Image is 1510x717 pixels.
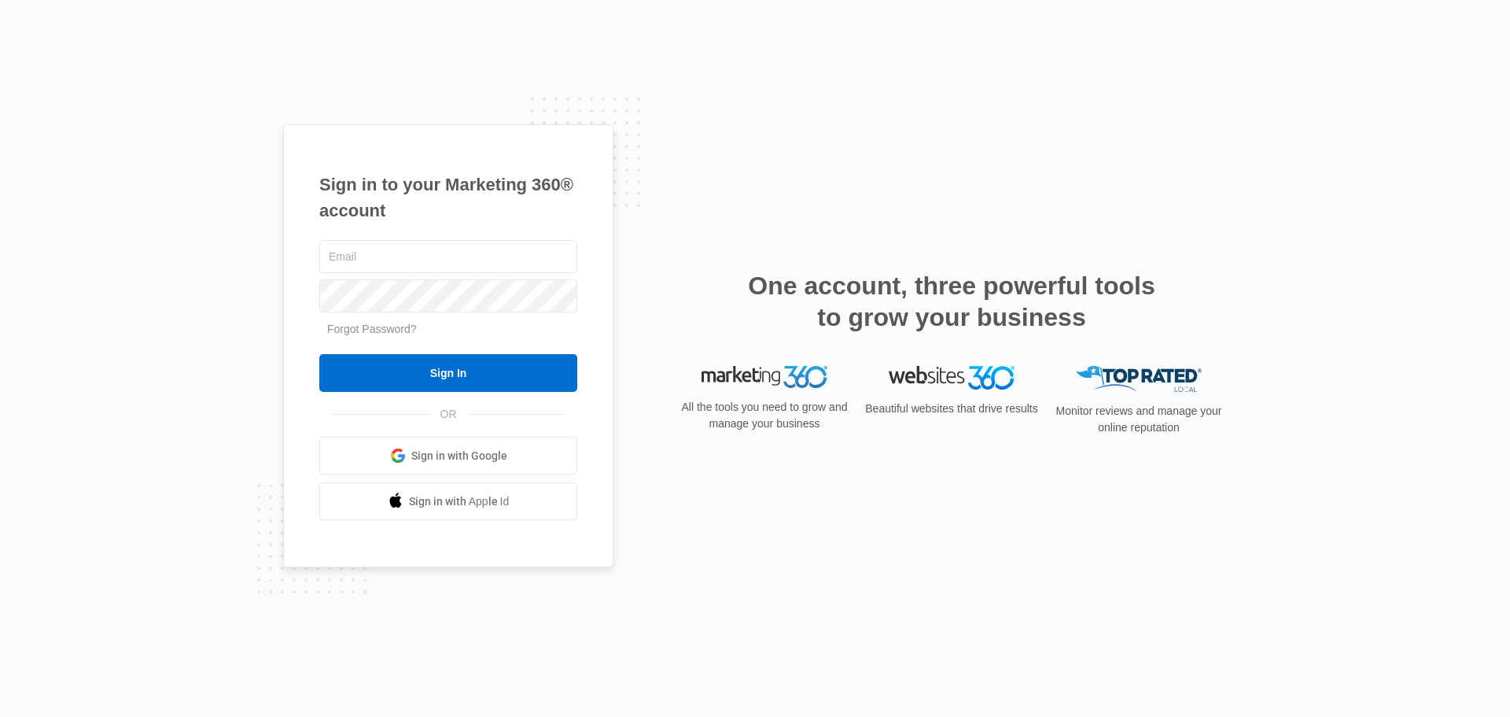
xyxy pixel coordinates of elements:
[429,406,468,423] span: OR
[864,401,1040,417] p: Beautiful websites that drive results
[319,482,577,520] a: Sign in with Apple Id
[327,323,417,335] a: Forgot Password?
[319,240,577,273] input: Email
[1076,366,1202,392] img: Top Rated Local
[1051,403,1227,436] p: Monitor reviews and manage your online reputation
[743,270,1160,333] h2: One account, three powerful tools to grow your business
[319,354,577,392] input: Sign In
[319,172,577,224] h1: Sign in to your Marketing 360® account
[319,437,577,475] a: Sign in with Google
[702,366,827,388] img: Marketing 360
[411,448,507,464] span: Sign in with Google
[676,399,853,432] p: All the tools you need to grow and manage your business
[889,366,1015,389] img: Websites 360
[409,493,510,510] span: Sign in with Apple Id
